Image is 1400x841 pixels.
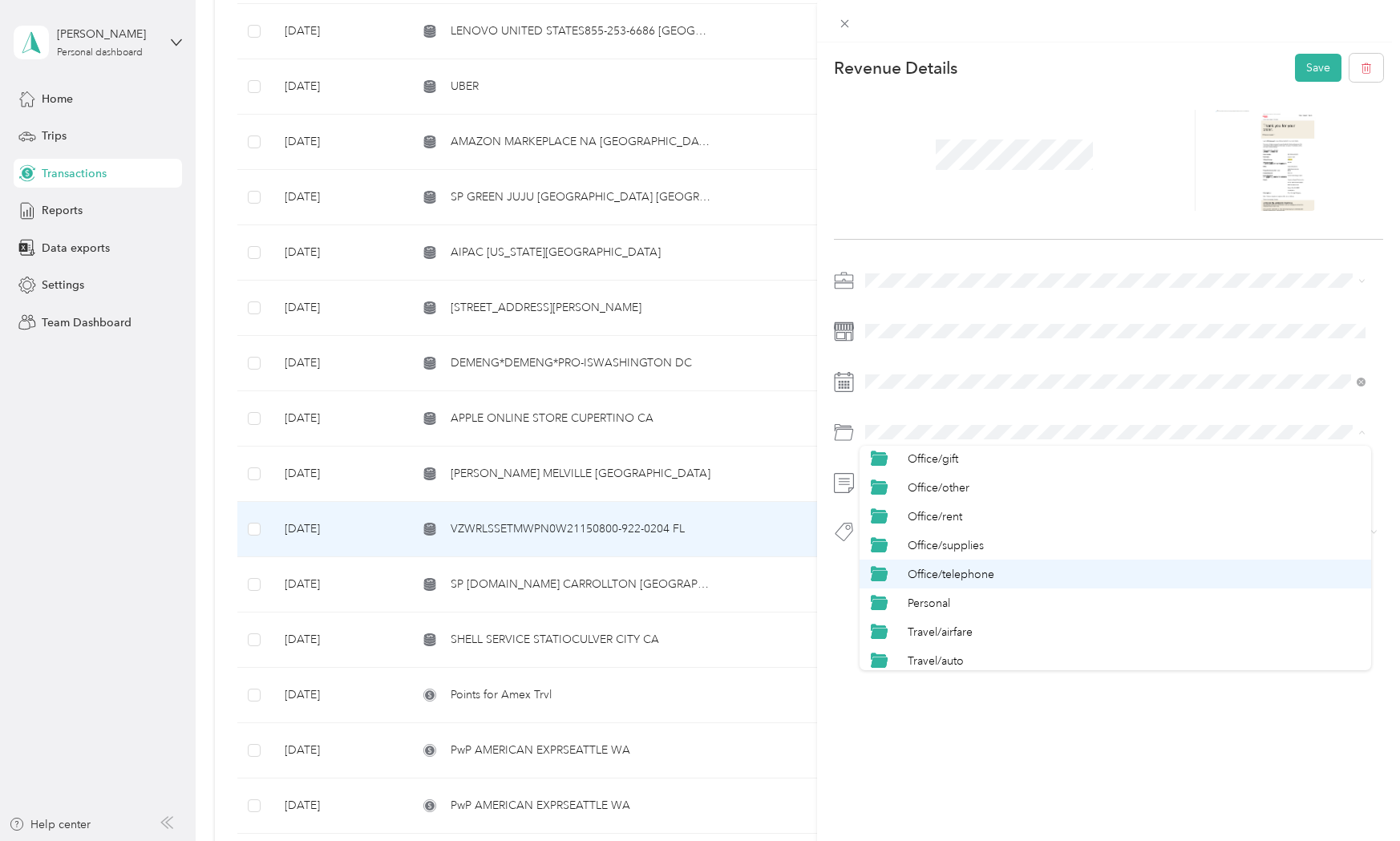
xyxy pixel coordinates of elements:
[834,57,957,79] p: Revenue Details
[908,481,969,495] span: Office/other
[908,654,964,668] span: Travel/auto
[908,625,973,639] span: Travel/airfare
[908,510,962,524] span: Office/rent
[908,596,950,610] span: Personal
[908,452,958,466] span: Office/gift
[908,568,994,581] span: Office/telephone
[908,539,984,552] span: Office/supplies
[1310,751,1400,841] iframe: Everlance-gr Chat Button Frame
[1295,54,1341,82] button: Save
